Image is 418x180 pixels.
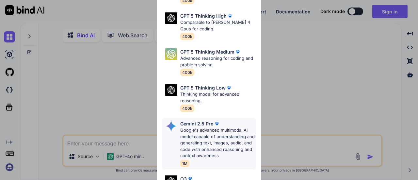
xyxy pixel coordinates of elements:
img: Pick Models [165,48,177,60]
img: Pick Models [165,84,177,96]
span: 400k [180,105,194,112]
p: GPT 5 Thinking Medium [180,48,234,55]
p: Comparable to [PERSON_NAME] 4 Opus for coding [180,19,256,32]
p: Advanced reasoning for coding and problem solving [180,55,256,68]
p: Thinking model for advanced reasoning. [180,91,256,104]
p: Gemini 2.5 Pro [180,120,214,127]
img: premium [227,13,233,19]
img: Pick Models [165,12,177,24]
span: 400k [180,69,194,76]
span: 1M [180,160,189,167]
p: Google's advanced multimodal AI model capable of understanding and generating text, images, audio... [180,127,256,159]
img: premium [234,49,241,55]
img: Pick Models [165,120,177,132]
p: GPT 5 Thinking Low [180,84,226,91]
span: 400k [180,33,194,40]
img: premium [226,85,232,91]
img: premium [214,121,220,127]
p: GPT 5 Thinking High [180,12,227,19]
